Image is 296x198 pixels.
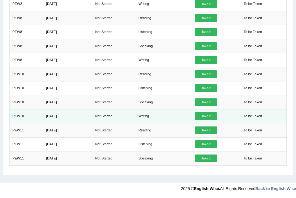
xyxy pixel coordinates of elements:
a: Take it [195,155,217,163]
span: To be Taken [241,140,264,148]
td: Speaking [135,95,192,109]
a: Take it [195,14,217,22]
td: Not Started [92,123,135,137]
td: PEW10 [9,109,43,123]
td: [DATE] [43,67,92,81]
a: Take it [195,56,217,64]
td: [DATE] [43,53,92,67]
td: Listening [135,25,192,39]
td: Not Started [92,11,135,25]
td: Reading [135,123,192,137]
td: [DATE] [43,95,92,109]
td: PEW11 [9,137,43,151]
td: Not Started [92,137,135,151]
td: Listening [135,137,192,151]
a: Take it [195,140,217,148]
td: PEW8 [9,11,43,25]
td: Not Started [92,109,135,123]
td: PEW8 [9,53,43,67]
td: PEW8 [9,39,43,53]
td: Speaking [135,151,192,165]
td: [DATE] [43,137,92,151]
td: PEW10 [9,67,43,81]
span: To be Taken [241,155,264,163]
td: PEW8 [9,25,43,39]
td: Not Started [92,39,135,53]
a: Take it [195,126,217,134]
span: To be Taken [241,84,264,92]
td: Writing [135,109,192,123]
td: [DATE] [43,25,92,39]
span: To be Taken [241,14,264,22]
td: Reading [135,11,192,25]
a: Take it [195,98,217,106]
td: [DATE] [43,151,92,165]
span: To be Taken [241,112,264,120]
td: Not Started [92,81,135,95]
strong: English Wise. [194,186,220,191]
td: [DATE] [43,109,92,123]
a: Take it [195,84,217,92]
a: Take it [195,28,217,36]
span: To be Taken [241,42,264,50]
td: Not Started [92,25,135,39]
span: To be Taken [241,56,264,64]
span: To be Taken [241,70,264,78]
span: To be Taken [241,28,264,36]
td: PEW10 [9,81,43,95]
td: Not Started [92,53,135,67]
td: [DATE] [43,11,92,25]
div: 2025 © All Rights Reserved [181,183,296,192]
td: [DATE] [43,39,92,53]
td: [DATE] [43,81,92,95]
td: Speaking [135,39,192,53]
td: [DATE] [43,123,92,137]
span: To be Taken [241,98,264,106]
td: PEW11 [9,123,43,137]
td: Listening [135,81,192,95]
span: To be Taken [241,126,264,134]
a: Take it [195,42,217,50]
td: PEW10 [9,95,43,109]
td: PEW11 [9,151,43,165]
a: Back to English Wise [255,186,296,191]
a: Take it [195,112,217,120]
td: Reading [135,67,192,81]
td: Not Started [92,151,135,165]
td: Not Started [92,95,135,109]
a: Take it [195,70,217,78]
td: Writing [135,53,192,67]
td: Not Started [92,67,135,81]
